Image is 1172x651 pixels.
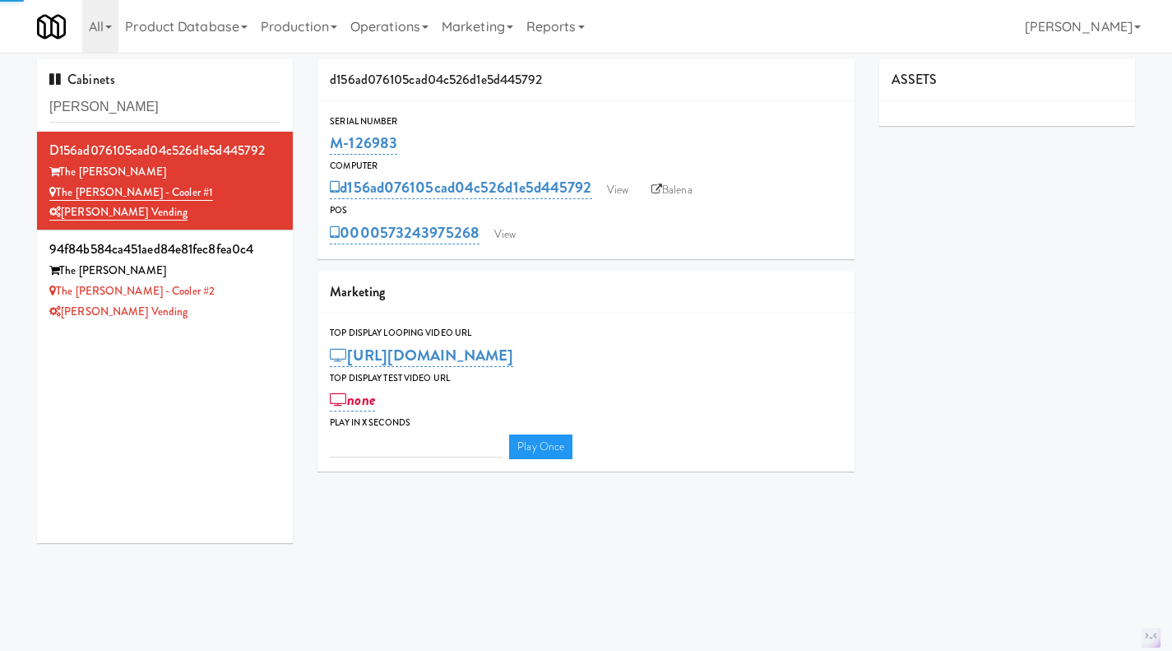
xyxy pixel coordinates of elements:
[49,92,280,123] input: Search cabinets
[49,162,280,183] div: The [PERSON_NAME]
[599,178,637,202] a: View
[37,230,293,328] li: 94f84b584ca451aed84e81fec8fea0c4The [PERSON_NAME] The [PERSON_NAME] - Cooler #2[PERSON_NAME] Vending
[37,12,66,41] img: Micromart
[643,178,701,202] a: Balena
[330,325,842,342] div: Top Display Looping Video Url
[330,114,842,130] div: Serial Number
[330,176,591,199] a: d156ad076105cad04c526d1e5d445792
[330,282,385,301] span: Marketing
[49,304,188,319] a: [PERSON_NAME] Vending
[49,204,188,221] a: [PERSON_NAME] Vending
[330,221,479,244] a: 0000573243975268
[330,344,513,367] a: [URL][DOMAIN_NAME]
[330,388,375,412] a: none
[330,158,842,174] div: Computer
[330,202,842,219] div: POS
[49,283,215,299] a: The [PERSON_NAME] - Cooler #2
[330,370,842,387] div: Top Display Test Video Url
[37,132,293,230] li: d156ad076105cad04c526d1e5d445792The [PERSON_NAME] The [PERSON_NAME] - Cooler #1[PERSON_NAME] Vending
[330,415,842,431] div: Play in X seconds
[509,435,572,459] a: Play Once
[317,59,855,101] div: d156ad076105cad04c526d1e5d445792
[892,70,938,89] span: ASSETS
[330,132,397,155] a: M-126983
[49,138,280,163] div: d156ad076105cad04c526d1e5d445792
[49,184,213,201] a: The [PERSON_NAME] - Cooler #1
[49,70,115,89] span: Cabinets
[49,237,280,262] div: 94f84b584ca451aed84e81fec8fea0c4
[49,261,280,281] div: The [PERSON_NAME]
[486,222,524,247] a: View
